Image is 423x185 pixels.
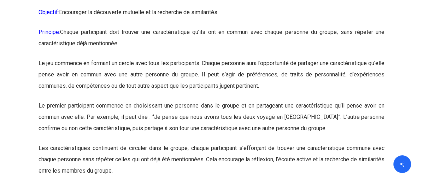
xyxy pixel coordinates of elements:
[39,9,59,16] span: Objectif:
[39,143,384,185] p: Les caractéristiques continuent de circuler dans le groupe, chaque participant s’efforçant de tro...
[39,58,384,100] p: Le jeu commence en formant un cercle avec tous les participants. Chaque personne aura l’opportuni...
[39,27,384,58] p: Chaque participant doit trouver une caractéristique qu’ils ont en commun avec chaque personne du ...
[39,100,384,143] p: Le premier participant commence en choisissant une personne dans le groupe et en partageant une c...
[39,7,384,27] p: Encourager la découverte mutuelle et la recherche de similarités.
[39,29,60,35] span: Principe:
